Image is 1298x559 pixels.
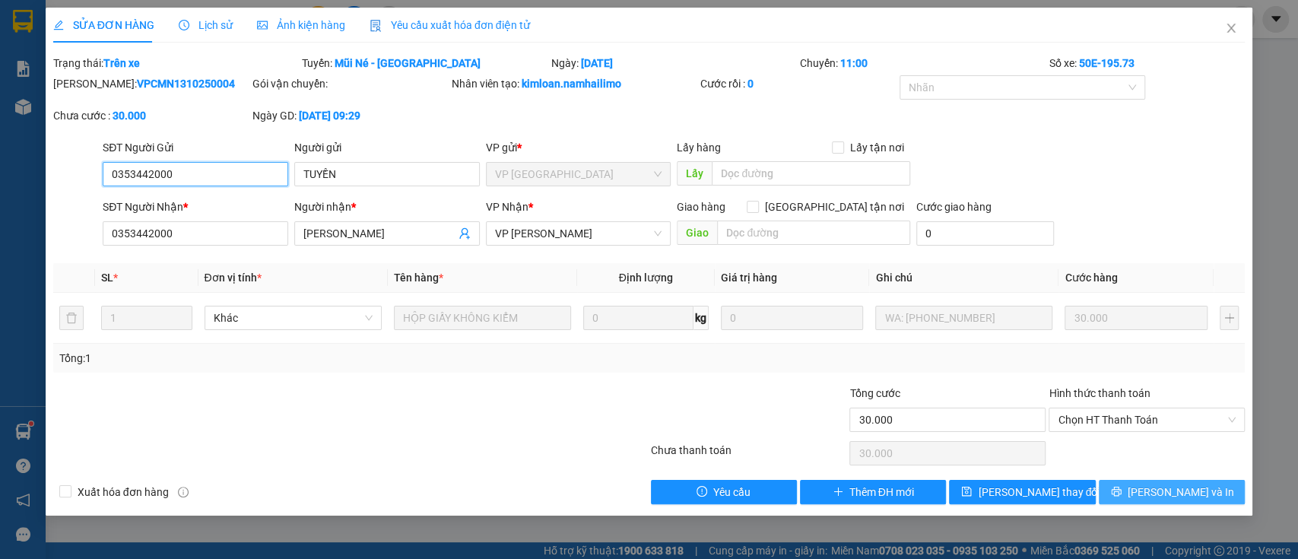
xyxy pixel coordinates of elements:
[697,486,707,498] span: exclamation-circle
[59,350,502,367] div: Tổng: 1
[916,201,992,213] label: Cước giao hàng
[178,49,300,68] div: [PERSON_NAME]
[677,141,721,154] span: Lấy hàng
[798,55,1047,71] div: Chuyến:
[486,201,528,213] span: VP Nhận
[849,484,914,500] span: Thêm ĐH mới
[205,272,262,284] span: Đơn vị tính
[1099,480,1245,504] button: printer[PERSON_NAME] và In
[252,107,449,124] div: Ngày GD:
[1210,8,1252,50] button: Close
[712,161,910,186] input: Dọc đường
[800,480,946,504] button: plusThêm ĐH mới
[101,272,113,284] span: SL
[459,227,471,240] span: user-add
[13,49,167,68] div: TUYỀN
[649,442,849,468] div: Chưa thanh toán
[53,107,249,124] div: Chưa cước :
[299,110,360,122] b: [DATE] 09:29
[581,57,613,69] b: [DATE]
[178,13,300,49] div: VP [PERSON_NAME]
[53,75,249,92] div: [PERSON_NAME]:
[1225,22,1237,34] span: close
[978,484,1100,500] span: [PERSON_NAME] thay đổi
[619,272,673,284] span: Định lượng
[103,139,288,156] div: SĐT Người Gửi
[949,480,1095,504] button: save[PERSON_NAME] thay đổi
[550,55,798,71] div: Ngày:
[1128,484,1234,500] span: [PERSON_NAME] và In
[651,480,797,504] button: exclamation-circleYêu cầu
[178,487,189,497] span: info-circle
[394,306,571,330] input: VD: Bàn, Ghế
[717,221,910,245] input: Dọc đường
[677,221,717,245] span: Giao
[370,19,530,31] span: Yêu cầu xuất hóa đơn điện tử
[486,139,671,156] div: VP gửi
[1058,408,1236,431] span: Chọn HT Thanh Toán
[840,57,868,69] b: 11:00
[844,139,910,156] span: Lấy tận nơi
[52,55,300,71] div: Trạng thái:
[113,110,146,122] b: 30.000
[700,75,897,92] div: Cước rồi :
[294,139,480,156] div: Người gửi
[961,486,972,498] span: save
[721,272,777,284] span: Giá trị hàng
[335,57,481,69] b: Mũi Né - [GEOGRAPHIC_DATA]
[179,19,233,31] span: Lịch sử
[257,19,345,31] span: Ảnh kiện hàng
[176,102,197,118] span: CC :
[176,98,302,119] div: 30.000
[13,13,167,49] div: VP [GEOGRAPHIC_DATA]
[252,75,449,92] div: Gói vận chuyển:
[693,306,709,330] span: kg
[1078,57,1134,69] b: 50E-195.73
[1111,486,1122,498] span: printer
[721,306,864,330] input: 0
[1220,306,1239,330] button: plus
[59,306,84,330] button: delete
[677,161,712,186] span: Lấy
[214,306,373,329] span: Khác
[916,221,1054,246] input: Cước giao hàng
[833,486,843,498] span: plus
[179,20,189,30] span: clock-circle
[495,163,662,186] span: VP chợ Mũi Né
[13,14,36,30] span: Gửi:
[1049,387,1150,399] label: Hình thức thanh toán
[103,57,140,69] b: Trên xe
[137,78,235,90] b: VPCMN1310250004
[1065,306,1208,330] input: 0
[103,199,288,215] div: SĐT Người Nhận
[178,14,214,30] span: Nhận:
[869,263,1058,293] th: Ghi chú
[849,387,900,399] span: Tổng cước
[452,75,697,92] div: Nhân viên tạo:
[370,20,382,32] img: icon
[53,19,154,31] span: SỬA ĐƠN HÀNG
[394,272,443,284] span: Tên hàng
[677,201,725,213] span: Giao hàng
[759,199,910,215] span: [GEOGRAPHIC_DATA] tận nơi
[257,20,268,30] span: picture
[13,68,167,89] div: 0353442000
[178,68,300,89] div: 0353442000
[713,484,751,500] span: Yêu cầu
[294,199,480,215] div: Người nhận
[1065,272,1117,284] span: Cước hàng
[71,484,175,500] span: Xuất hóa đơn hàng
[495,222,662,245] span: VP Phạm Ngũ Lão
[300,55,549,71] div: Tuyến:
[747,78,754,90] b: 0
[53,20,64,30] span: edit
[875,306,1052,330] input: Ghi Chú
[522,78,621,90] b: kimloan.namhailimo
[1047,55,1246,71] div: Số xe:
